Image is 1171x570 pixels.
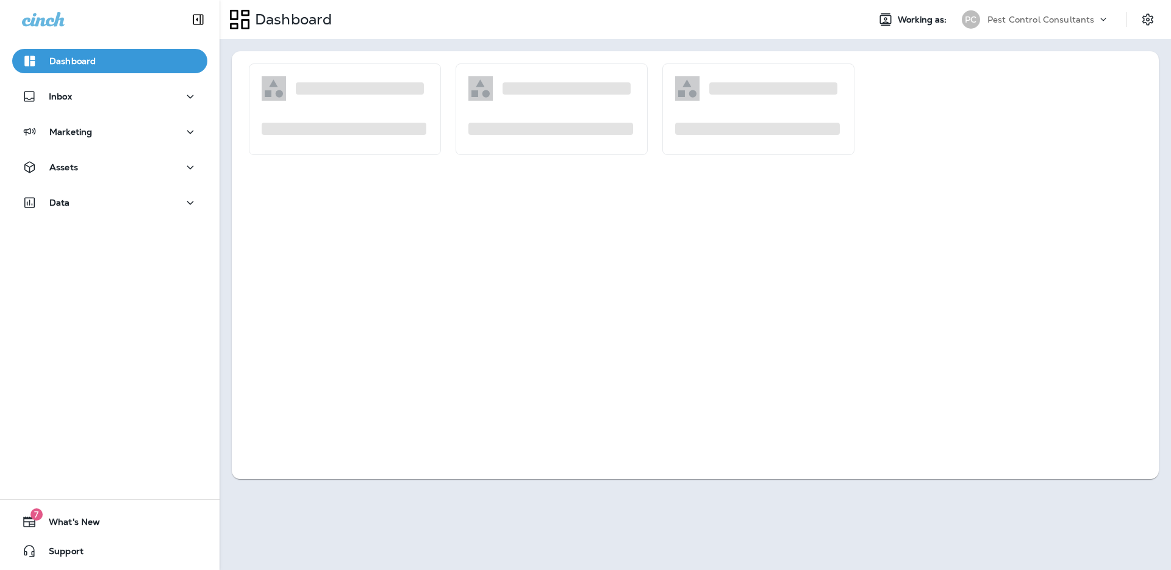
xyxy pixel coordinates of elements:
span: What's New [37,517,100,532]
span: 7 [30,508,43,521]
p: Dashboard [250,10,332,29]
span: Support [37,546,84,561]
p: Data [49,198,70,207]
button: Marketing [12,120,207,144]
button: Data [12,190,207,215]
span: Working as: [898,15,950,25]
p: Pest Control Consultants [987,15,1094,24]
button: Settings [1137,9,1159,31]
button: Inbox [12,84,207,109]
p: Inbox [49,92,72,101]
p: Marketing [49,127,92,137]
button: Collapse Sidebar [181,7,215,32]
button: Dashboard [12,49,207,73]
button: 7What's New [12,510,207,534]
div: PC [962,10,980,29]
p: Dashboard [49,56,96,66]
button: Support [12,539,207,563]
p: Assets [49,162,78,172]
button: Assets [12,155,207,179]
